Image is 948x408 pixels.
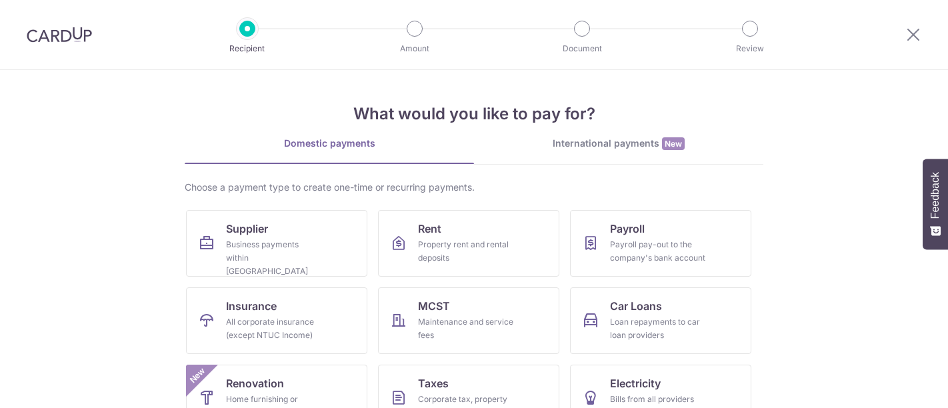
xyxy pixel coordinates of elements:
[378,210,559,277] a: RentProperty rent and rental deposits
[226,221,268,237] span: Supplier
[570,287,751,354] a: Car LoansLoan repayments to car loan providers
[610,315,706,342] div: Loan repayments to car loan providers
[226,298,277,314] span: Insurance
[418,221,441,237] span: Rent
[923,159,948,249] button: Feedback - Show survey
[418,238,514,265] div: Property rent and rental deposits
[418,298,450,314] span: MCST
[418,375,449,391] span: Taxes
[662,137,685,150] span: New
[610,375,661,391] span: Electricity
[365,42,464,55] p: Amount
[226,375,284,391] span: Renovation
[185,102,763,126] h4: What would you like to pay for?
[186,210,367,277] a: SupplierBusiness payments within [GEOGRAPHIC_DATA]
[929,172,941,219] span: Feedback
[533,42,631,55] p: Document
[610,221,645,237] span: Payroll
[610,238,706,265] div: Payroll pay-out to the company's bank account
[610,298,662,314] span: Car Loans
[186,287,367,354] a: InsuranceAll corporate insurance (except NTUC Income)
[570,210,751,277] a: PayrollPayroll pay-out to the company's bank account
[701,42,799,55] p: Review
[187,365,209,387] span: New
[418,315,514,342] div: Maintenance and service fees
[378,287,559,354] a: MCSTMaintenance and service fees
[226,315,322,342] div: All corporate insurance (except NTUC Income)
[198,42,297,55] p: Recipient
[27,27,92,43] img: CardUp
[474,137,763,151] div: International payments
[226,238,322,278] div: Business payments within [GEOGRAPHIC_DATA]
[185,181,763,194] div: Choose a payment type to create one-time or recurring payments.
[185,137,474,150] div: Domestic payments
